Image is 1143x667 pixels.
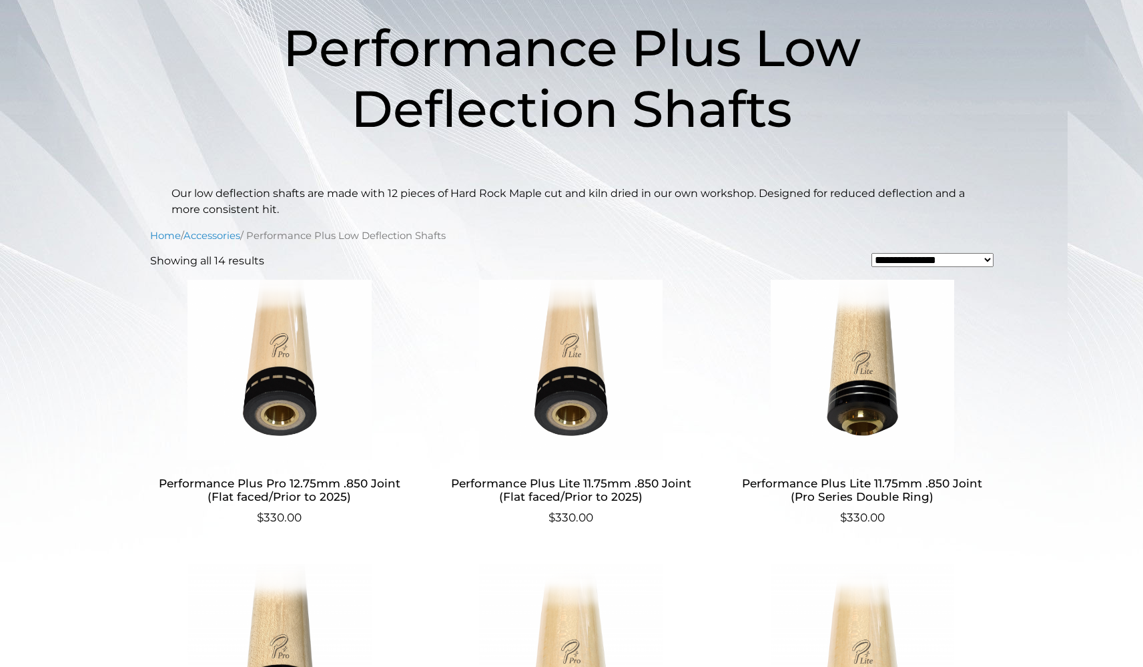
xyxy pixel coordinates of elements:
[257,511,302,524] bdi: 330.00
[840,511,847,524] span: $
[441,471,701,509] h2: Performance Plus Lite 11.75mm .850 Joint (Flat faced/Prior to 2025)
[183,230,240,242] a: Accessories
[257,511,264,524] span: $
[150,228,994,243] nav: Breadcrumb
[733,280,992,460] img: Performance Plus Lite 11.75mm .850 Joint (Pro Series Double Ring)
[171,186,972,218] p: Our low deflection shafts are made with 12 pieces of Hard Rock Maple cut and kiln dried in our ow...
[548,511,593,524] bdi: 330.00
[150,280,410,526] a: Performance Plus Pro 12.75mm .850 Joint (Flat faced/Prior to 2025) $330.00
[871,253,994,267] select: Shop order
[150,253,264,269] p: Showing all 14 results
[150,471,410,509] h2: Performance Plus Pro 12.75mm .850 Joint (Flat faced/Prior to 2025)
[150,280,410,460] img: Performance Plus Pro 12.75mm .850 Joint (Flat faced/Prior to 2025)
[150,230,181,242] a: Home
[733,280,992,526] a: Performance Plus Lite 11.75mm .850 Joint (Pro Series Double Ring) $330.00
[441,280,701,460] img: Performance Plus Lite 11.75mm .850 Joint (Flat faced/Prior to 2025)
[283,17,861,140] span: Performance Plus Low Deflection Shafts
[441,280,701,526] a: Performance Plus Lite 11.75mm .850 Joint (Flat faced/Prior to 2025) $330.00
[840,511,885,524] bdi: 330.00
[548,511,555,524] span: $
[733,471,992,509] h2: Performance Plus Lite 11.75mm .850 Joint (Pro Series Double Ring)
